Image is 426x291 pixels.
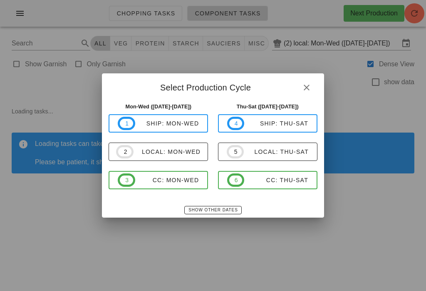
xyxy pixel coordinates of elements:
[109,114,208,133] button: 1ship: Mon-Wed
[234,147,237,156] span: 5
[188,208,238,212] span: Show Other Dates
[184,206,241,214] button: Show Other Dates
[135,177,199,183] div: CC: Mon-Wed
[218,114,317,133] button: 4ship: Thu-Sat
[237,103,299,110] strong: Thu-Sat ([DATE]-[DATE])
[125,103,191,110] strong: Mon-Wed ([DATE]-[DATE])
[109,143,208,161] button: 2local: Mon-Wed
[123,147,126,156] span: 2
[109,171,208,189] button: 3CC: Mon-Wed
[234,176,238,185] span: 6
[135,120,199,127] div: ship: Mon-Wed
[244,120,308,127] div: ship: Thu-Sat
[125,176,128,185] span: 3
[218,171,317,189] button: 6CC: Thu-Sat
[134,148,201,155] div: local: Mon-Wed
[234,119,238,128] span: 4
[218,143,317,161] button: 5local: Thu-Sat
[244,177,308,183] div: CC: Thu-Sat
[125,119,128,128] span: 1
[244,148,309,155] div: local: Thu-Sat
[102,73,324,99] div: Select Production Cycle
